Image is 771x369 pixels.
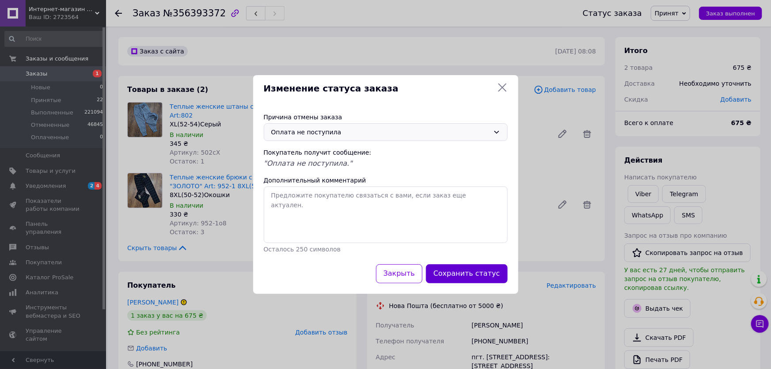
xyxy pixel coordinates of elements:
span: Осталось 250 символов [264,246,341,253]
span: "Оплата не поступила." [264,159,353,167]
span: Изменение статуса заказа [264,82,494,95]
button: Закрыть [376,264,422,283]
div: Оплата не поступила [271,127,490,137]
label: Дополнительный комментарий [264,177,366,184]
div: Покупатель получит сообщение: [264,148,508,157]
div: Причина отмены заказа [264,113,508,122]
button: Сохранить статус [426,264,508,283]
